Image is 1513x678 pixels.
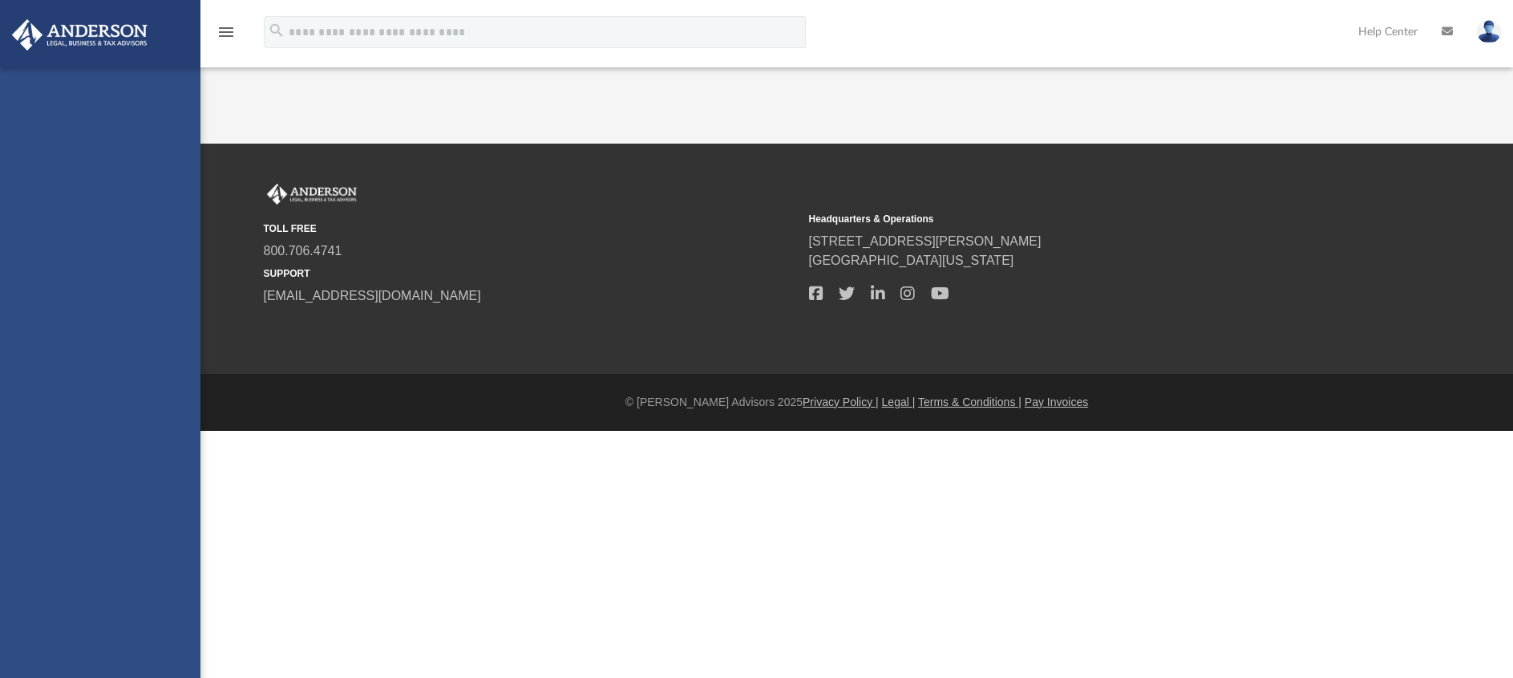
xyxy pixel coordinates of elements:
a: 800.706.4741 [264,244,342,258]
a: [STREET_ADDRESS][PERSON_NAME] [809,234,1042,248]
div: © [PERSON_NAME] Advisors 2025 [200,394,1513,411]
small: Headquarters & Operations [809,212,1343,226]
a: menu [216,30,236,42]
img: Anderson Advisors Platinum Portal [7,19,152,51]
i: search [268,22,285,39]
small: SUPPORT [264,266,798,281]
i: menu [216,22,236,42]
img: Anderson Advisors Platinum Portal [264,184,360,205]
a: Pay Invoices [1025,396,1088,408]
a: Terms & Conditions | [918,396,1021,408]
img: User Pic [1477,20,1501,43]
a: [GEOGRAPHIC_DATA][US_STATE] [809,254,1014,267]
a: [EMAIL_ADDRESS][DOMAIN_NAME] [264,289,481,302]
a: Privacy Policy | [803,396,879,408]
a: Legal | [882,396,916,408]
small: TOLL FREE [264,221,798,236]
